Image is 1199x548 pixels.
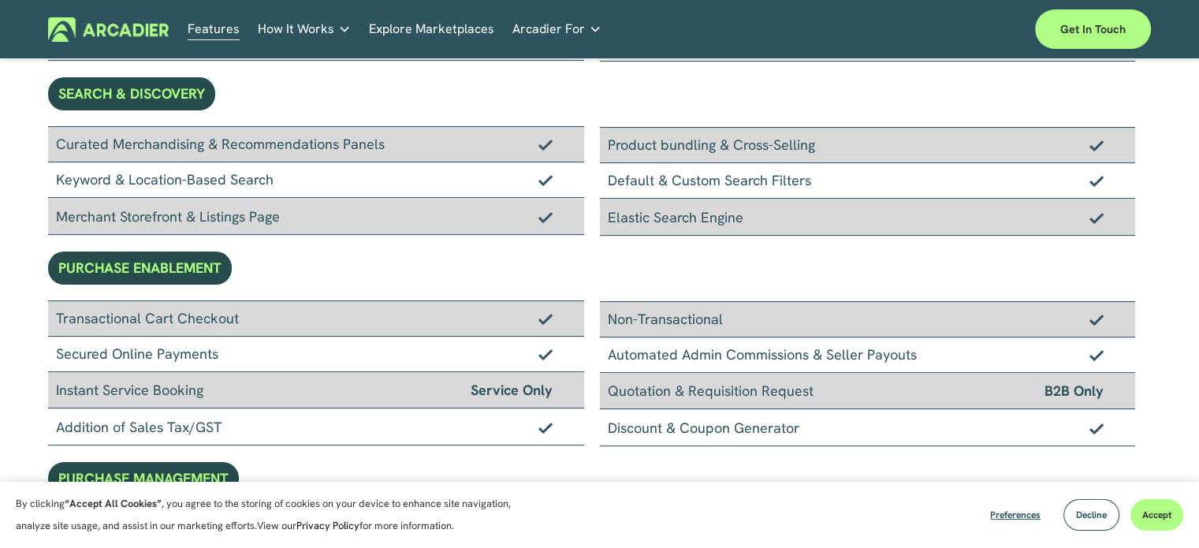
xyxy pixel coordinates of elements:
[1120,472,1199,548] iframe: Chat Widget
[16,493,528,537] p: By clicking , you agree to the storing of cookies on your device to enhance site navigation, anal...
[48,162,584,198] div: Keyword & Location-Based Search
[512,17,601,42] a: folder dropdown
[600,337,1136,373] div: Automated Admin Commissions & Seller Payouts
[538,313,553,324] img: Checkmark
[600,373,1136,409] div: Quotation & Requisition Request
[990,509,1041,521] span: Preferences
[1035,9,1151,49] a: Get in touch
[48,462,239,495] div: PURCHASE MANAGEMENT
[1044,379,1104,402] span: B2B Only
[48,408,584,445] div: Addition of Sales Tax/GST
[512,18,585,40] span: Arcadier For
[538,211,553,222] img: Checkmark
[1089,212,1104,223] img: Checkmark
[48,77,215,110] div: SEARCH & DISCOVERY
[1089,175,1104,186] img: Checkmark
[369,17,494,42] a: Explore Marketplaces
[48,126,584,162] div: Curated Merchandising & Recommendations Panels
[48,17,169,42] img: Arcadier
[48,252,232,285] div: PURCHASE ENABLEMENT
[258,18,334,40] span: How It Works
[600,409,1136,446] div: Discount & Coupon Generator
[65,497,162,510] strong: “Accept All Cookies”
[258,17,351,42] a: folder dropdown
[1089,423,1104,434] img: Checkmark
[538,174,553,185] img: Checkmark
[600,199,1136,236] div: Elastic Search Engine
[48,372,584,408] div: Instant Service Booking
[538,139,553,150] img: Checkmark
[600,127,1136,163] div: Product bundling & Cross-Selling
[1089,349,1104,360] img: Checkmark
[1089,314,1104,325] img: Checkmark
[188,17,240,42] a: Features
[48,337,584,372] div: Secured Online Payments
[538,422,553,433] img: Checkmark
[48,198,584,235] div: Merchant Storefront & Listings Page
[1076,509,1107,521] span: Decline
[538,349,553,360] img: Checkmark
[1120,472,1199,548] div: Widget de chat
[48,300,584,337] div: Transactional Cart Checkout
[296,519,359,532] a: Privacy Policy
[1089,140,1104,151] img: Checkmark
[978,499,1052,531] button: Preferences
[471,378,553,401] span: Service Only
[600,301,1136,337] div: Non-Transactional
[1063,499,1119,531] button: Decline
[600,163,1136,199] div: Default & Custom Search Filters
